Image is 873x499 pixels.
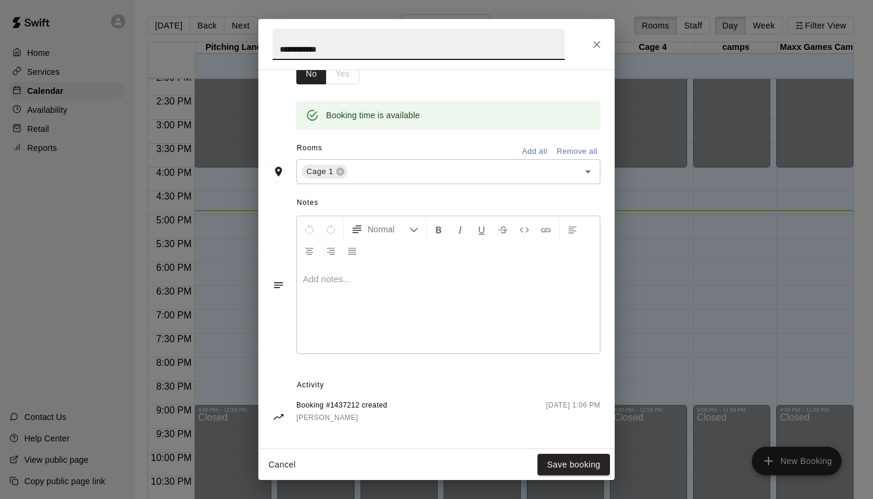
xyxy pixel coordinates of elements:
[429,219,449,240] button: Format Bold
[586,34,608,55] button: Close
[346,219,423,240] button: Formatting Options
[299,240,320,261] button: Center Align
[296,63,327,85] button: No
[472,219,492,240] button: Format Underline
[515,143,553,161] button: Add all
[302,166,338,178] span: Cage 1
[296,400,387,412] span: Booking #1437212 created
[493,219,513,240] button: Format Strikethrough
[273,411,284,423] svg: Activity
[297,376,600,395] span: Activity
[537,454,610,476] button: Save booking
[321,219,341,240] button: Redo
[297,144,322,152] span: Rooms
[296,412,387,424] a: [PERSON_NAME]
[297,194,600,213] span: Notes
[546,400,600,424] span: [DATE] 1:06 PM
[514,219,534,240] button: Insert Code
[263,454,301,476] button: Cancel
[536,219,556,240] button: Insert Link
[562,219,583,240] button: Left Align
[553,143,600,161] button: Remove all
[450,219,470,240] button: Format Italics
[326,105,420,126] div: Booking time is available
[342,240,362,261] button: Justify Align
[302,165,347,179] div: Cage 1
[580,163,596,180] button: Open
[299,219,320,240] button: Undo
[273,166,284,178] svg: Rooms
[368,223,409,235] span: Normal
[321,240,341,261] button: Right Align
[296,413,358,422] span: [PERSON_NAME]
[296,63,359,85] div: outlined button group
[273,279,284,291] svg: Notes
